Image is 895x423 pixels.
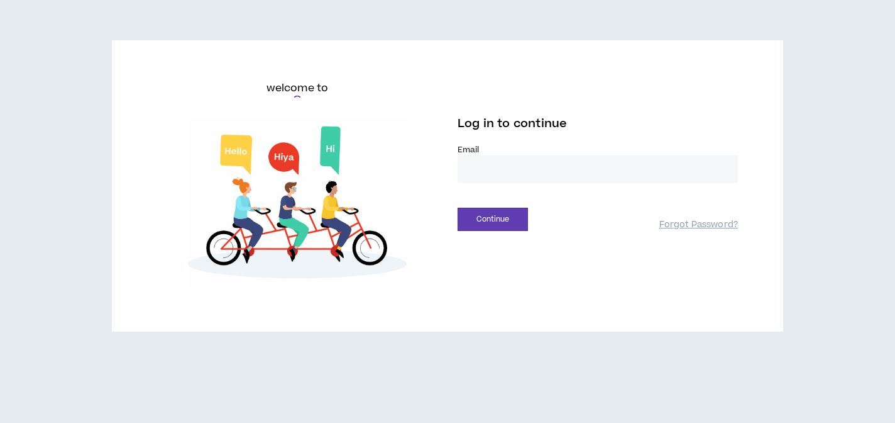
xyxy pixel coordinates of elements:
[458,208,528,231] button: Continue
[458,144,738,155] label: Email
[157,117,437,291] img: Welcome to Wripple
[458,116,567,132] span: Log in to continue
[659,219,738,231] a: Forgot Password?
[266,81,329,96] h6: welcome to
